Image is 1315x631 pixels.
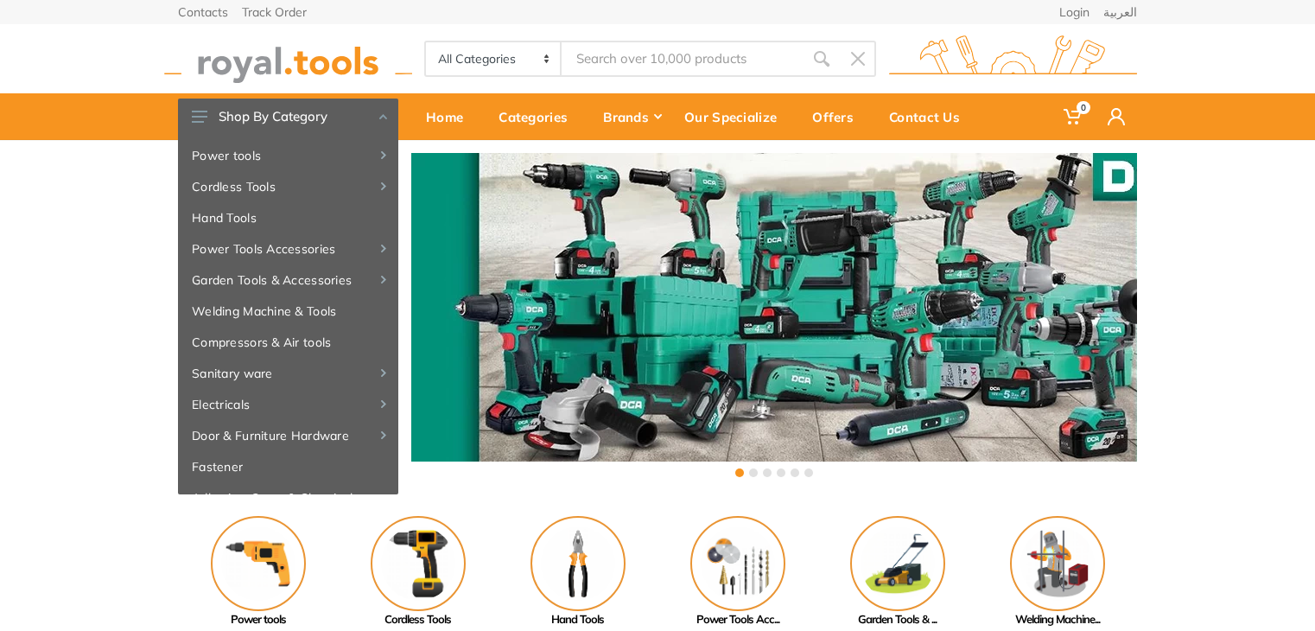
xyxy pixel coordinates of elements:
a: Garden Tools & ... [817,516,977,628]
a: Hand Tools [178,202,398,233]
a: Login [1059,6,1089,18]
a: Welding Machine... [977,516,1137,628]
a: 0 [1051,93,1096,140]
a: Cordless Tools [178,171,398,202]
a: Hand Tools [498,516,657,628]
div: Welding Machine... [977,611,1137,628]
a: Door & Furniture Hardware [178,420,398,451]
div: Power Tools Acc... [657,611,817,628]
a: Offers [800,93,877,140]
a: Welding Machine & Tools [178,296,398,327]
a: Track Order [242,6,307,18]
img: Royal - Cordless Tools [371,516,466,611]
a: Power tools [178,140,398,171]
a: Contact Us [877,93,983,140]
img: Royal - Garden Tools & Accessories [850,516,945,611]
input: Site search [562,41,804,77]
div: Power tools [178,611,338,628]
img: Royal - Welding Machine & Tools [1010,516,1105,611]
a: Categories [486,93,591,140]
div: Contact Us [877,99,983,135]
img: Royal - Power Tools Accessories [690,516,785,611]
a: Cordless Tools [338,516,498,628]
a: Contacts [178,6,228,18]
div: Garden Tools & ... [817,611,977,628]
div: Our Specialize [672,99,800,135]
a: Garden Tools & Accessories [178,265,398,296]
div: Home [414,99,486,135]
div: Categories [486,99,591,135]
div: Brands [591,99,672,135]
a: العربية [1103,6,1137,18]
img: Royal - Power tools [211,516,306,611]
div: Hand Tools [498,611,657,628]
div: Cordless Tools [338,611,498,628]
a: Sanitary ware [178,358,398,389]
a: Power Tools Accessories [178,233,398,265]
a: Electricals [178,389,398,420]
a: Home [414,93,486,140]
a: Compressors & Air tools [178,327,398,358]
span: 0 [1077,101,1090,114]
img: Royal - Hand Tools [530,516,626,611]
button: Shop By Category [178,99,398,135]
a: Power tools [178,516,338,628]
a: Power Tools Acc... [657,516,817,628]
a: Fastener [178,451,398,482]
div: Offers [800,99,877,135]
select: Category [426,42,562,75]
a: Adhesive, Spray & Chemical [178,482,398,513]
img: royal.tools Logo [164,35,412,83]
img: royal.tools Logo [889,35,1137,83]
a: Our Specialize [672,93,800,140]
